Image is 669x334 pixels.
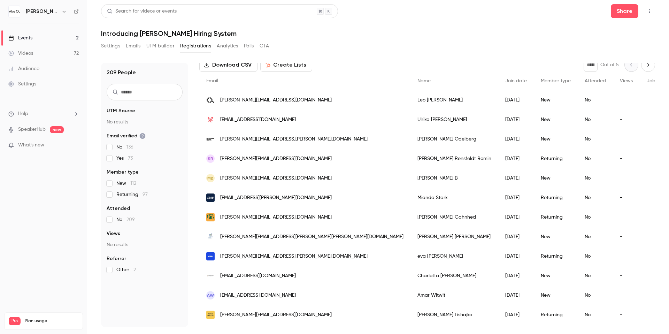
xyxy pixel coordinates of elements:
[410,110,498,129] div: Ulrika [PERSON_NAME]
[613,90,640,110] div: -
[146,40,175,52] button: UTM builder
[578,110,613,129] div: No
[220,272,296,280] span: [EMAIL_ADDRESS][DOMAIN_NAME]
[107,119,183,126] p: No results
[206,135,215,143] img: bonniernews.se
[206,78,218,83] span: Email
[498,90,534,110] div: [DATE]
[541,78,571,83] span: Member type
[534,149,578,168] div: Returning
[208,155,213,162] span: SR
[116,216,135,223] span: No
[613,286,640,305] div: -
[206,233,215,241] img: jeffersonwells.no
[534,110,578,129] div: New
[8,81,36,88] div: Settings
[410,227,498,246] div: [PERSON_NAME] [PERSON_NAME]
[116,155,133,162] span: Yes
[206,311,215,319] img: aquadental.se
[9,317,21,325] span: Pro
[107,107,135,114] span: UTM Source
[647,78,665,83] span: Job title
[613,110,640,129] div: -
[116,191,148,198] span: Returning
[207,292,214,298] span: AW
[107,107,183,273] section: facet-groups
[101,29,655,38] h1: Introducing [PERSON_NAME] Hiring System
[534,129,578,149] div: New
[578,227,613,246] div: No
[534,246,578,266] div: Returning
[116,180,136,187] span: New
[410,286,498,305] div: Amar Witwit
[534,168,578,188] div: New
[107,132,146,139] span: Email verified
[18,110,28,117] span: Help
[206,252,215,260] img: kpmg.se
[498,149,534,168] div: [DATE]
[613,227,640,246] div: -
[101,40,120,52] button: Settings
[133,267,136,272] span: 2
[126,145,133,150] span: 136
[220,116,296,123] span: [EMAIL_ADDRESS][DOMAIN_NAME]
[206,213,215,221] img: preem.se
[8,65,39,72] div: Audience
[220,136,368,143] span: [PERSON_NAME][EMAIL_ADDRESS][PERSON_NAME][DOMAIN_NAME]
[410,149,498,168] div: [PERSON_NAME] Rensfeldt Romin
[534,266,578,286] div: New
[498,266,534,286] div: [DATE]
[107,68,136,77] h1: 209 People
[578,129,613,149] div: No
[534,286,578,305] div: New
[620,78,633,83] span: Views
[18,142,44,149] span: What's new
[417,78,431,83] span: Name
[128,156,133,161] span: 73
[206,272,215,280] img: omnistaff.se
[220,175,332,182] span: [PERSON_NAME][EMAIL_ADDRESS][DOMAIN_NAME]
[126,217,135,222] span: 209
[116,144,133,151] span: No
[578,246,613,266] div: No
[498,110,534,129] div: [DATE]
[220,253,368,260] span: [PERSON_NAME][EMAIL_ADDRESS][PERSON_NAME][DOMAIN_NAME]
[613,246,640,266] div: -
[126,40,140,52] button: Emails
[220,233,403,241] span: [PERSON_NAME][EMAIL_ADDRESS][PERSON_NAME][PERSON_NAME][DOMAIN_NAME]
[498,246,534,266] div: [DATE]
[534,305,578,325] div: Returning
[505,78,527,83] span: Join date
[107,8,177,15] div: Search for videos or events
[410,246,498,266] div: eva [PERSON_NAME]
[107,241,183,248] p: No results
[534,227,578,246] div: New
[613,168,640,188] div: -
[585,78,606,83] span: Attended
[25,318,78,324] span: Plan usage
[8,35,32,41] div: Events
[260,58,312,72] button: Create Lists
[534,90,578,110] div: New
[206,115,215,124] img: falcksverige.se
[534,188,578,207] div: Returning
[220,194,332,202] span: [EMAIL_ADDRESS][PERSON_NAME][DOMAIN_NAME]
[26,8,59,15] h6: [PERSON_NAME] Labs
[220,311,332,319] span: [PERSON_NAME][EMAIL_ADDRESS][DOMAIN_NAME]
[498,129,534,149] div: [DATE]
[207,175,214,181] span: MB
[613,266,640,286] div: -
[217,40,238,52] button: Analytics
[8,50,33,57] div: Videos
[498,286,534,305] div: [DATE]
[613,207,640,227] div: -
[107,230,120,237] span: Views
[50,126,64,133] span: new
[220,155,332,162] span: [PERSON_NAME][EMAIL_ADDRESS][DOMAIN_NAME]
[578,286,613,305] div: No
[260,40,269,52] button: CTA
[410,168,498,188] div: [PERSON_NAME] B
[578,90,613,110] div: No
[130,181,136,186] span: 112
[613,188,640,207] div: -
